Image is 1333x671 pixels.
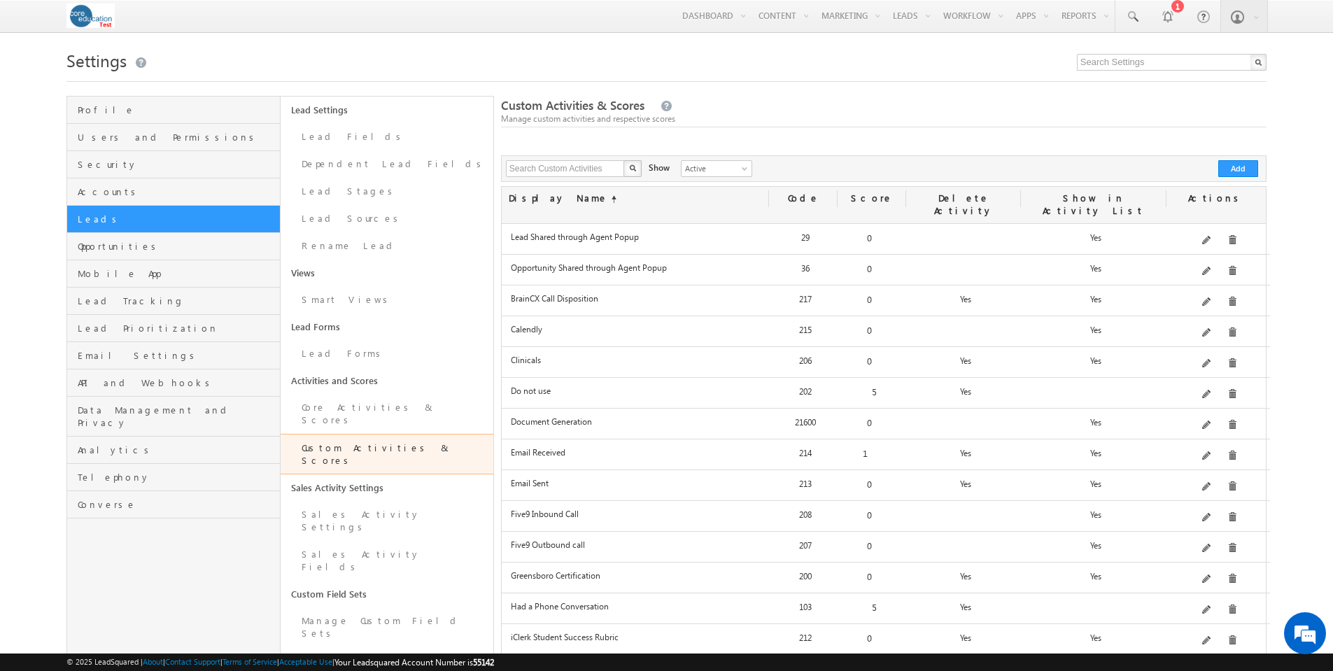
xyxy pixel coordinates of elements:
img: Search [629,164,636,171]
a: Email Settings [67,342,279,369]
a: Opportunities [67,233,279,260]
span: Show in Activity List [1043,192,1144,216]
span: Security [78,158,276,171]
div: 208 [771,508,840,528]
div: 215 [771,323,840,343]
span: Data Management and Privacy [78,404,276,429]
a: Converse [67,491,279,518]
a: Lead Settings [281,97,493,123]
div: Yes [908,292,1023,312]
a: Contact Support [165,657,220,666]
div: 0 [840,323,908,343]
a: Smart Views [281,286,493,313]
div: 103 [771,600,840,620]
input: Search Settings [1077,54,1267,71]
div: 207 [771,539,840,558]
div: 202 [771,385,840,404]
div: 36 [771,262,840,281]
div: 0 [840,262,908,281]
div: 217 [771,292,840,312]
span: Email Settings [78,349,276,362]
label: Opportunity Shared through Agent Popup [511,262,764,273]
div: Yes [1023,508,1168,528]
span: 55142 [473,657,494,668]
span: Analytics [78,444,276,456]
div: 200 [771,570,840,589]
div: Yes [908,570,1023,589]
a: API and Webhooks [67,369,279,397]
a: About [143,657,163,666]
div: Yes [908,446,1023,466]
a: Custom Field Sets [281,581,493,607]
a: Security [67,151,279,178]
div: Yes [1023,570,1168,589]
a: Manage Custom Field Sets [281,607,493,647]
div: Yes [908,385,1023,404]
span: Lead Prioritization [78,322,276,334]
label: Greensboro Certification [511,570,764,581]
div: Yes [1023,231,1168,250]
a: Rename Lead [281,232,493,260]
span: Telephony [78,471,276,483]
div: Yes [1023,539,1168,558]
div: 214 [771,446,840,466]
div: Yes [908,477,1023,497]
a: Leads [67,206,279,233]
div: Code [769,187,838,211]
span: Settings [66,49,127,71]
a: Dependent Lead Fields [281,150,493,178]
a: Lead Tracking [67,288,279,315]
div: Yes [1023,292,1168,312]
div: 206 [771,354,840,374]
div: 0 [840,570,908,589]
span: Profile [78,104,276,116]
a: Sales Activity Settings [281,501,493,541]
div: Yes [908,631,1023,651]
label: Email Received [511,447,764,458]
span: © 2025 LeadSquared | | | | | [66,656,494,669]
div: 0 [840,354,908,374]
span: API and Webhooks [78,376,276,389]
span: Converse [78,498,276,511]
a: Analytics [67,437,279,464]
span: Accounts [78,185,276,198]
div: 5 [840,600,908,620]
div: 1 [840,446,908,466]
a: Mobile App [67,260,279,288]
div: 0 [840,631,908,651]
label: Clinicals [511,355,764,365]
a: Users and Permissions [67,124,279,151]
div: Yes [1023,354,1168,374]
div: Yes [1023,631,1168,651]
div: 0 [840,416,908,435]
label: Email Sent [511,478,764,488]
label: Calendly [511,324,764,334]
label: Five9 Inbound Call [511,509,764,519]
div: Actions [1166,187,1266,211]
span: Custom Activities & Scores [501,97,644,113]
a: Core Activities & Scores [281,394,493,434]
a: Accounts [67,178,279,206]
a: Telephony [67,464,279,491]
a: Sales Activity Settings [281,474,493,501]
a: Active [681,160,752,177]
div: 29 [771,231,840,250]
div: Manage custom activities and respective scores [501,113,1267,125]
div: Yes [1023,416,1168,435]
label: iClerk Student Success Rubric [511,632,764,642]
img: Custom Logo [66,3,115,28]
span: Delete Activity [934,192,993,216]
span: Opportunities [78,240,276,253]
a: Acceptable Use [279,657,332,666]
div: 0 [840,539,908,558]
span: Mobile App [78,267,276,280]
div: Yes [908,600,1023,620]
label: Lead Shared through Agent Popup [511,232,764,242]
div: Yes [1023,477,1168,497]
span: Your Leadsquared Account Number is [334,657,494,668]
a: Lead Stages [281,178,493,205]
div: Display Name [502,187,769,211]
div: 0 [840,231,908,250]
label: Five9 Outbound call [511,539,764,550]
a: Views [281,260,493,286]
